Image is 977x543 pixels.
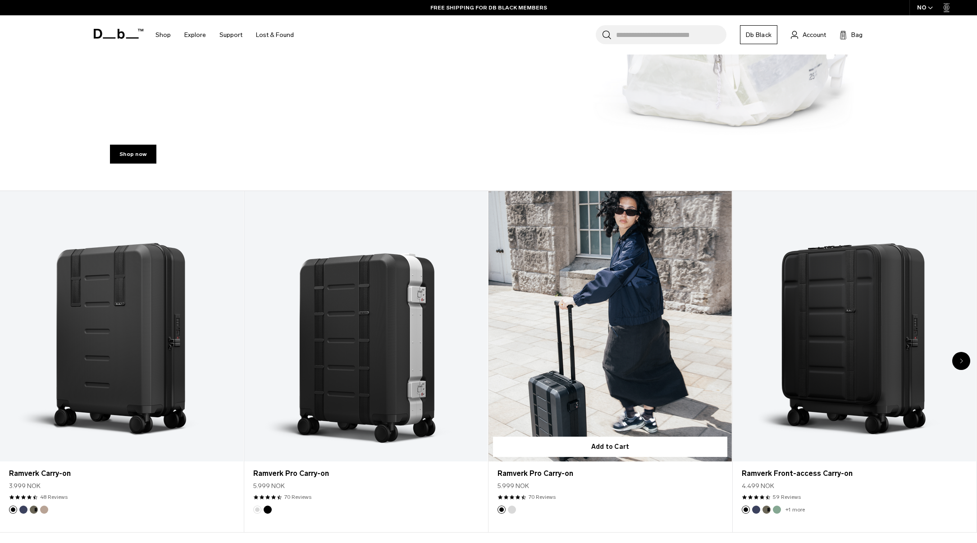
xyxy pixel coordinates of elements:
button: Bag [840,29,863,40]
a: FREE SHIPPING FOR DB BLACK MEMBERS [430,4,547,12]
a: Ramverk Pro Carry-on [498,468,723,479]
nav: Main Navigation [149,15,301,55]
span: 5.999 NOK [253,481,285,491]
div: 2 / 20 [244,191,488,533]
a: 59 reviews [773,493,801,501]
button: Blue Hour [19,506,27,514]
div: 3 / 20 [488,191,733,533]
a: Ramverk Pro Carry-on [244,191,488,461]
button: Silver [508,506,516,514]
span: 3.999 NOK [9,481,41,491]
a: 70 reviews [529,493,556,501]
a: Db Black [740,25,777,44]
button: Fogbow Beige [40,506,48,514]
span: Account [803,30,826,40]
a: 48 reviews [40,493,68,501]
button: Black Out [742,506,750,514]
a: +1 more [785,506,805,513]
span: 5.999 NOK [498,481,529,491]
a: 70 reviews [284,493,311,501]
a: Shop now [110,145,156,164]
a: Lost & Found [256,19,294,51]
button: Black Out [9,506,17,514]
a: Support [219,19,242,51]
a: Ramverk Pro Carry-on [488,191,732,461]
a: Explore [184,19,206,51]
button: Add to Cart [493,437,727,457]
button: Forest Green [762,506,771,514]
a: Account [791,29,826,40]
button: Forest Green [30,506,38,514]
div: 4 / 20 [733,191,977,533]
a: Ramverk Pro Carry-on [253,468,479,479]
button: Black Out [498,506,506,514]
span: Bag [851,30,863,40]
button: Silver [253,506,261,514]
a: Ramverk Front-access Carry-on [742,468,967,479]
button: Blue Hour [752,506,760,514]
a: Ramverk Front-access Carry-on [733,191,976,461]
div: Next slide [952,352,970,370]
a: Ramverk Carry-on [9,468,234,479]
a: Shop [155,19,171,51]
span: 4.499 NOK [742,481,774,491]
button: Black Out [264,506,272,514]
button: Green Ray [773,506,781,514]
